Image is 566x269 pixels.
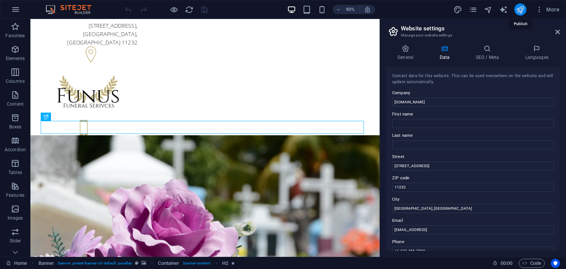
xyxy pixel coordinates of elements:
i: This element contains a background [141,261,146,265]
h4: SEO / Meta [464,45,514,61]
h2: Website settings [401,25,560,32]
img: Editor Logo [44,5,101,14]
p: Slider [10,238,21,244]
h4: Data [428,45,464,61]
p: Boxes [9,124,22,130]
label: Last name [392,131,554,140]
i: Element contains an animation [231,261,235,265]
span: More [536,6,560,13]
p: Favorites [5,33,25,39]
button: design [453,5,463,14]
h6: Session time [493,259,513,268]
span: Click to select. Double-click to edit [222,259,228,268]
button: More [533,3,563,16]
nav: breadcrumb [38,259,235,268]
h4: General [386,45,428,61]
label: ZIP code [392,174,554,183]
p: Columns [6,78,25,84]
p: Elements [6,55,25,62]
i: This element is a customizable preset [135,261,138,265]
button: publish [514,3,526,16]
p: Tables [8,169,22,176]
span: Click to select. Double-click to edit [38,259,54,268]
button: navigator [484,5,493,14]
button: Code [519,259,545,268]
i: On resize automatically adjust zoom level to fit chosen device. [364,6,371,13]
label: Email [392,216,554,225]
h4: Languages [514,45,560,61]
label: City [392,195,554,204]
h3: Manage your website settings [401,32,545,39]
label: First name [392,110,554,119]
i: Reload page [185,5,194,14]
button: text_generator [499,5,508,14]
p: Images [8,215,23,221]
div: Contact data for this website. This can be used everywhere on the website and will update automat... [392,73,554,85]
label: Street [392,152,554,161]
label: Phone [392,237,554,247]
p: Accordion [5,147,26,153]
span: . banner-content [182,259,210,268]
button: Click here to leave preview mode and continue editing [169,5,178,14]
p: Content [7,101,24,107]
span: . banner .preset-banner-v3-default .parallax [57,259,132,268]
button: pages [469,5,478,14]
a: Click to cancel selection. Double-click to open Pages [6,259,27,268]
span: Click to select. Double-click to edit [158,259,179,268]
label: Company [392,89,554,98]
h6: 90% [344,5,356,14]
button: 90% [333,5,360,14]
span: : [506,260,507,266]
span: 00 00 [501,259,512,268]
button: reload [184,5,194,14]
p: Features [6,192,24,198]
i: Design (Ctrl+Alt+Y) [453,5,462,14]
button: Usercentrics [551,259,560,268]
span: Code [522,259,541,268]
